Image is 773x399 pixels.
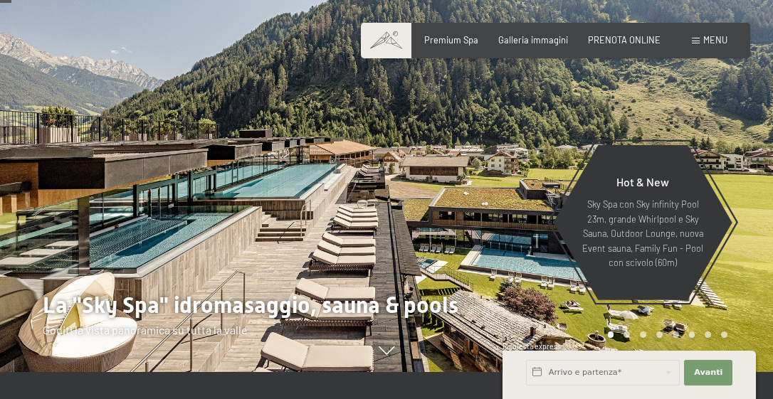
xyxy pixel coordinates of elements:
[673,331,679,338] div: Carousel Page 5
[689,331,695,338] div: Carousel Page 6
[656,331,663,338] div: Carousel Page 4
[684,360,732,385] button: Avanti
[588,34,661,46] a: PRENOTA ONLINE
[503,342,561,351] span: Richiesta express
[498,34,568,46] a: Galleria immagini
[694,367,722,378] span: Avanti
[608,331,614,338] div: Carousel Page 1 (Current Slide)
[616,175,669,188] span: Hot & New
[552,144,733,301] a: Hot & New Sky Spa con Sky infinity Pool 23m, grande Whirlpool e Sky Sauna, Outdoor Lounge, nuova ...
[424,34,478,46] a: Premium Spa
[703,34,727,46] span: Menu
[581,197,705,270] p: Sky Spa con Sky infinity Pool 23m, grande Whirlpool e Sky Sauna, Outdoor Lounge, nuova Event saun...
[640,331,646,338] div: Carousel Page 3
[624,331,630,338] div: Carousel Page 2
[603,331,727,338] div: Carousel Pagination
[721,331,727,338] div: Carousel Page 8
[705,331,711,338] div: Carousel Page 7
